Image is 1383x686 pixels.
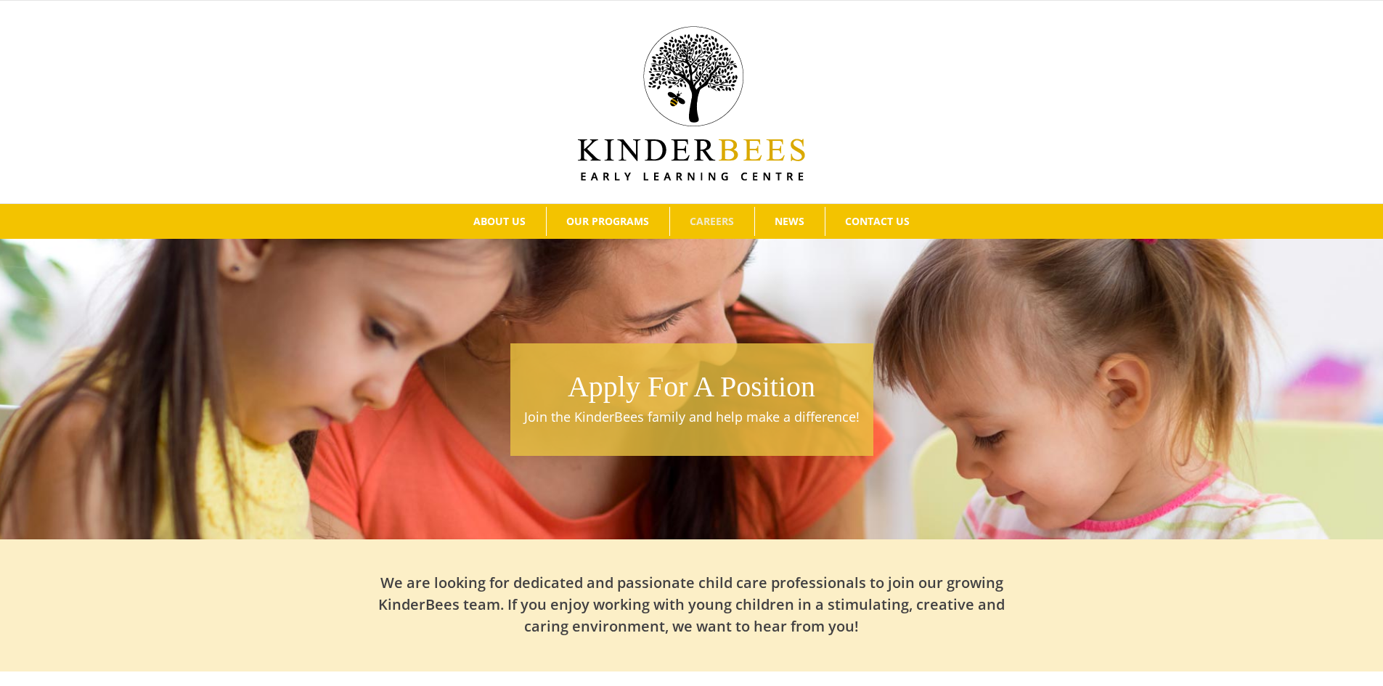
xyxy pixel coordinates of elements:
a: NEWS [755,207,825,236]
h2: We are looking for dedicated and passionate child care professionals to join our growing KinderBe... [372,572,1011,637]
span: ABOUT US [473,216,526,226]
a: OUR PROGRAMS [547,207,669,236]
a: ABOUT US [454,207,546,236]
span: NEWS [775,216,804,226]
h1: Apply For A Position [518,367,866,407]
span: OUR PROGRAMS [566,216,649,226]
a: CAREERS [670,207,754,236]
span: CAREERS [690,216,734,226]
img: Kinder Bees Logo [578,26,805,181]
nav: Main Menu [22,204,1361,239]
span: CONTACT US [845,216,910,226]
a: CONTACT US [825,207,930,236]
p: Join the KinderBees family and help make a difference! [518,407,866,427]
